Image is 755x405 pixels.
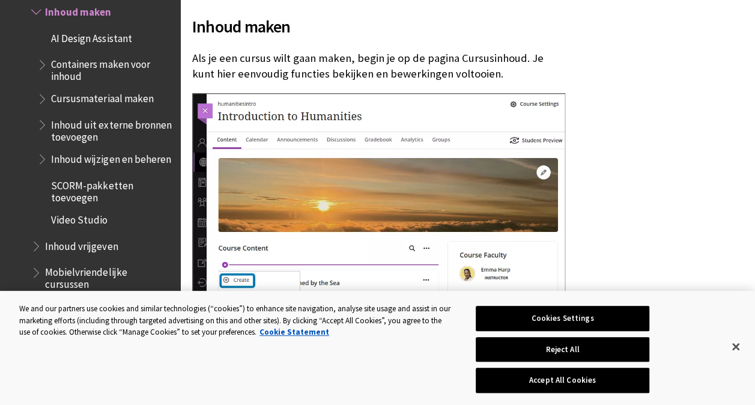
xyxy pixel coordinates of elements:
[51,28,132,44] span: AI Design Assistant
[51,210,108,226] span: Video Studio
[45,236,118,252] span: Inhoud vrijgeven
[476,337,649,362] button: Reject All
[45,263,172,291] span: Mobielvriendelijke cursussen
[192,50,565,82] p: Als je een cursus wilt gaan maken, begin je op de pagina Cursusinhoud. Je kunt hier eenvoudig fun...
[19,303,453,338] div: We and our partners use cookies and similar technologies (“cookies”) to enhance site navigation, ...
[51,55,172,83] span: Containers maken voor inhoud
[51,115,172,143] span: Inhoud uit externe bronnen toevoegen
[476,368,649,393] button: Accept All Cookies
[476,306,649,331] button: Cookies Settings
[51,149,171,165] span: Inhoud wijzigen en beheren
[45,2,111,18] span: Inhoud maken
[259,327,329,337] a: More information about your privacy, opens in a new tab
[723,333,749,360] button: Close
[51,89,153,105] span: Cursusmateriaal maken
[51,175,172,204] span: SCORM-pakketten toevoegen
